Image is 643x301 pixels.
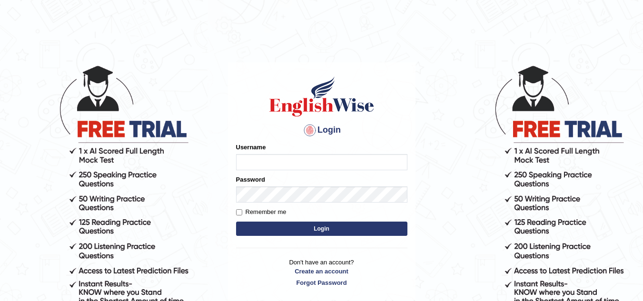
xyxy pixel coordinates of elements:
[236,207,287,217] label: Remember me
[236,123,407,138] h4: Login
[236,222,407,236] button: Login
[236,258,407,287] p: Don't have an account?
[236,267,407,276] a: Create an account
[236,175,265,184] label: Password
[236,209,242,215] input: Remember me
[236,278,407,287] a: Forgot Password
[236,143,266,152] label: Username
[267,75,376,118] img: Logo of English Wise sign in for intelligent practice with AI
